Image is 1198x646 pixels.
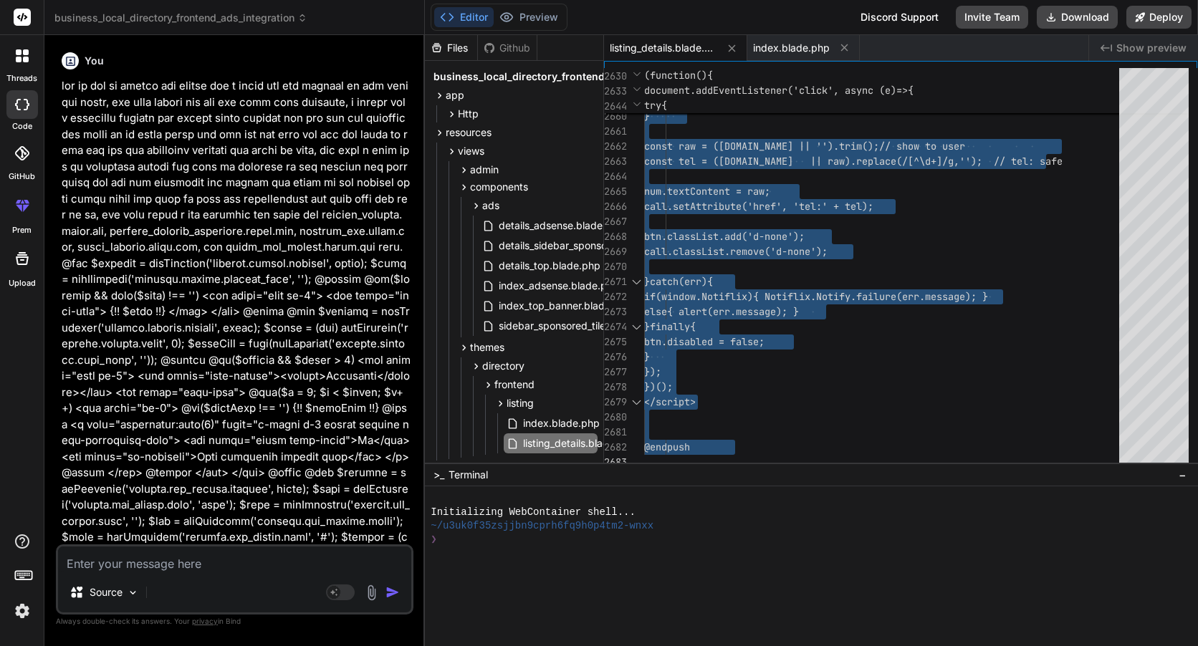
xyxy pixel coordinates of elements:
span: try{ [644,99,667,112]
div: Github [478,41,537,55]
span: business_local_directory_frontend_ads_integration [433,69,687,84]
span: ~/u3uk0f35zsjjbn9cprh6fq9h0p4tm2-wnxx [431,519,653,533]
button: − [1176,463,1189,486]
span: Show preview [1116,41,1187,55]
img: Pick Models [127,587,139,599]
span: num.textContent = raw; [644,185,770,198]
span: Terminal [449,468,488,482]
label: code [12,120,32,132]
div: 2682 [604,440,626,455]
div: 2664 [604,169,626,184]
span: Http [458,107,479,121]
label: prem [12,224,32,236]
span: frontend [494,377,535,392]
div: 2678 [604,380,626,395]
div: 2672 [604,289,626,304]
span: btn.classList.add('d-none'); [644,230,805,243]
div: 2661 [604,124,626,139]
span: (err.message); } [896,290,988,303]
span: themes [470,340,504,355]
span: @endpush [644,440,690,453]
div: 2668 [604,229,626,244]
div: 2669 [604,244,626,259]
span: details_sidebar_sponsored.blade.php [497,237,675,254]
span: ads [482,198,499,213]
span: privacy [192,617,218,625]
span: index.blade.php [522,415,601,432]
div: Files [425,41,477,55]
div: Click to collapse the range. [627,395,646,410]
div: 2676 [604,349,626,365]
span: − [1179,468,1187,482]
span: }); [644,365,661,378]
span: admin [470,163,499,177]
button: Invite Team [956,6,1028,29]
button: Download [1037,6,1118,29]
span: directory [482,359,524,373]
span: } [644,350,650,363]
p: Always double-check its answers. Your in Bind [56,614,413,628]
div: 2670 [604,259,626,274]
span: ❯ [431,533,438,546]
span: if(window.Notiflix){ Notiflix.Notify.failure [644,290,896,303]
div: 2662 [604,139,626,154]
button: Deploy [1126,6,1192,29]
span: index_adsense.blade.php [497,277,620,294]
span: const raw = ([DOMAIN_NAME] || '').trim(); [644,140,879,153]
span: details_top.blade.php [497,257,602,274]
span: sidebar_sponsored_tiles.blade.php [497,317,663,334]
span: call.setAttribute('href', 'tel:' + tel); [644,200,873,213]
div: 2665 [604,184,626,199]
span: d+]/g,''); // tel: safe [925,155,1063,168]
span: index.blade.php [753,41,830,55]
span: else{ alert(err.message); } [644,305,799,318]
span: >_ [433,468,444,482]
div: 2677 [604,365,626,380]
div: 2666 [604,199,626,214]
span: const tel = ([DOMAIN_NAME] || raw).replace(/[^\ [644,155,925,168]
span: components [470,180,528,194]
div: 2673 [604,304,626,319]
span: listing_details.blade.php [610,41,717,55]
span: Initializing WebContainer shell... [431,506,636,519]
span: 2644 [604,99,626,114]
span: listing [507,396,534,410]
div: 2675 [604,334,626,349]
button: Preview [494,7,564,27]
span: (function(){ [644,69,713,82]
button: Editor [434,7,494,27]
div: 2674 [604,319,626,334]
label: Upload [9,277,36,289]
div: Discord Support [852,6,947,29]
p: Source [90,585,123,599]
div: 2683 [604,455,626,470]
div: 2681 [604,425,626,440]
img: icon [385,585,400,599]
div: 2680 [604,410,626,425]
span: </script> [644,395,696,408]
div: 2667 [604,214,626,229]
span: document.addEventListener('click', async (e)=>{ [644,84,914,97]
div: 2663 [604,154,626,169]
span: }finally{ [644,320,696,333]
h6: You [85,54,104,68]
div: 2679 [604,395,626,410]
span: business_local_directory_frontend_ads_integration [54,11,307,25]
span: call.classList.remove('d-none'); [644,245,828,258]
span: // show to user [879,140,965,153]
span: 2633 [604,84,626,99]
div: 2660 [604,109,626,124]
span: })(); [644,380,673,393]
img: settings [10,599,34,623]
label: threads [6,72,37,85]
div: 2671 [604,274,626,289]
div: Click to collapse the range. [627,274,646,289]
span: listing_details.blade.php [522,435,638,452]
img: attachment [363,584,380,601]
span: 2630 [604,69,626,84]
div: Click to collapse the range. [627,319,646,334]
span: } [644,110,650,122]
span: }catch(err){ [644,275,713,288]
span: app [446,88,464,102]
label: GitHub [9,170,35,183]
